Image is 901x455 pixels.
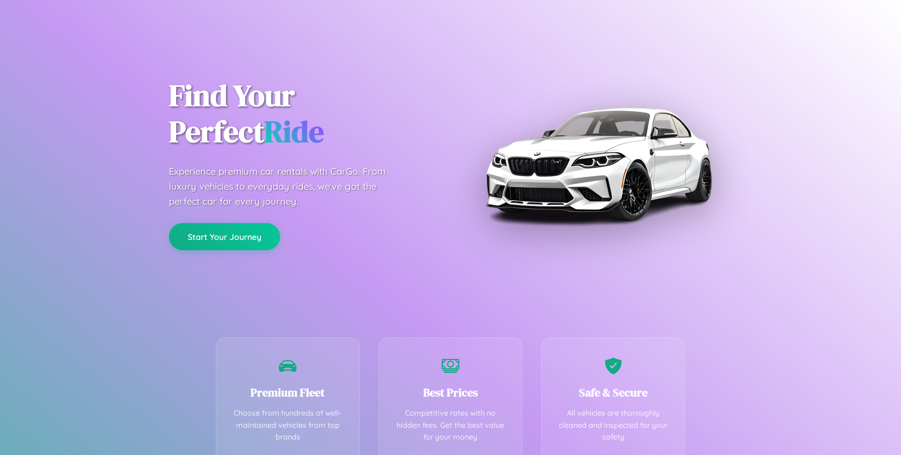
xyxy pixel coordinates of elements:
h3: Premium Fleet [230,385,345,400]
img: Premium BMW car rental vehicle [481,47,716,281]
p: Competitive rates with no hidden fees. Get the best value for your money [393,407,508,443]
p: Experience premium car rentals with CarGo. From luxury vehicles to everyday rides, we've got the ... [169,164,404,209]
h3: Safe & Secure [556,385,671,400]
h1: Find Your Perfect [169,78,436,150]
button: Start Your Journey [169,223,280,250]
span: Ride [264,111,324,152]
h3: Best Prices [393,385,508,400]
p: All vehicles are thoroughly cleaned and inspected for your safety [556,407,671,443]
p: Choose from hundreds of well-maintained vehicles from top brands [230,407,345,443]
